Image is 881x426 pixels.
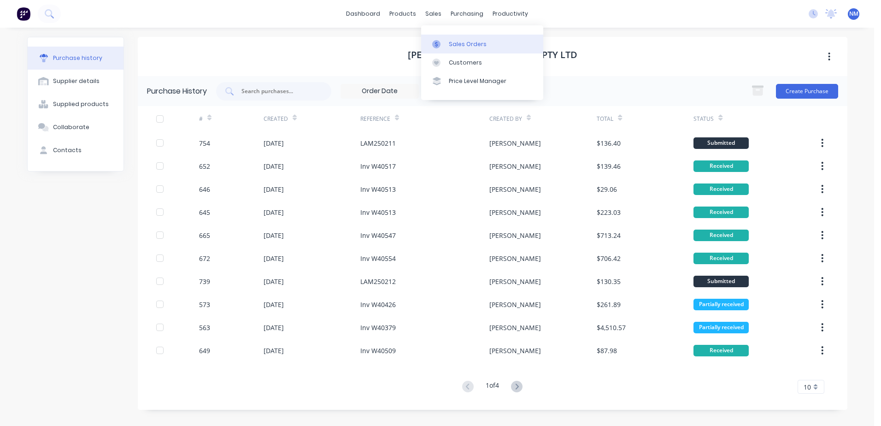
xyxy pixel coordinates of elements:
[264,254,284,263] div: [DATE]
[693,276,749,287] div: Submitted
[264,231,284,240] div: [DATE]
[360,161,396,171] div: Inv W40517
[199,346,210,355] div: 649
[199,323,210,332] div: 563
[264,184,284,194] div: [DATE]
[597,323,626,332] div: $4,510.57
[264,277,284,286] div: [DATE]
[421,35,543,53] a: Sales Orders
[264,207,284,217] div: [DATE]
[264,115,288,123] div: Created
[597,161,621,171] div: $139.46
[421,72,543,90] a: Price Level Manager
[360,300,396,309] div: Inv W40426
[360,184,396,194] div: Inv W40513
[28,116,123,139] button: Collaborate
[360,115,390,123] div: Reference
[421,53,543,72] a: Customers
[408,49,577,60] h1: [PERSON_NAME] Metal Corp Pty Ltd
[693,183,749,195] div: Received
[199,184,210,194] div: 646
[360,207,396,217] div: Inv W40513
[360,277,396,286] div: LAM250212
[147,86,207,97] div: Purchase History
[264,346,284,355] div: [DATE]
[341,7,385,21] a: dashboard
[241,87,317,96] input: Search purchases...
[693,345,749,356] div: Received
[360,254,396,263] div: Inv W40554
[53,100,109,108] div: Supplied products
[597,346,617,355] div: $87.98
[597,138,621,148] div: $136.40
[199,300,210,309] div: 573
[385,7,421,21] div: products
[360,231,396,240] div: Inv W40547
[421,7,446,21] div: sales
[17,7,30,21] img: Factory
[264,161,284,171] div: [DATE]
[28,70,123,93] button: Supplier details
[360,323,396,332] div: Inv W40379
[264,323,284,332] div: [DATE]
[264,300,284,309] div: [DATE]
[693,137,749,149] div: Submitted
[489,115,522,123] div: Created By
[489,184,541,194] div: [PERSON_NAME]
[53,77,100,85] div: Supplier details
[597,207,621,217] div: $223.03
[693,230,749,241] div: Received
[597,254,621,263] div: $706.42
[489,300,541,309] div: [PERSON_NAME]
[199,115,203,123] div: #
[488,7,533,21] div: productivity
[489,254,541,263] div: [PERSON_NAME]
[597,231,621,240] div: $713.24
[849,10,858,18] span: NM
[341,84,418,98] input: Order Date
[597,184,617,194] div: $29.06
[489,323,541,332] div: [PERSON_NAME]
[693,207,749,218] div: Received
[199,231,210,240] div: 665
[486,380,499,394] div: 1 of 4
[449,40,487,48] div: Sales Orders
[28,93,123,116] button: Supplied products
[776,84,838,99] button: Create Purchase
[489,138,541,148] div: [PERSON_NAME]
[28,47,123,70] button: Purchase history
[693,253,749,264] div: Received
[199,161,210,171] div: 652
[199,207,210,217] div: 645
[53,54,102,62] div: Purchase history
[693,299,749,310] div: Partially received
[597,277,621,286] div: $130.35
[360,346,396,355] div: Inv W40509
[489,161,541,171] div: [PERSON_NAME]
[199,254,210,263] div: 672
[449,77,506,85] div: Price Level Manager
[28,139,123,162] button: Contacts
[693,160,749,172] div: Received
[597,115,613,123] div: Total
[804,382,811,392] span: 10
[446,7,488,21] div: purchasing
[489,277,541,286] div: [PERSON_NAME]
[53,146,82,154] div: Contacts
[597,300,621,309] div: $261.89
[489,346,541,355] div: [PERSON_NAME]
[693,322,749,333] div: Partially received
[53,123,89,131] div: Collaborate
[199,138,210,148] div: 754
[449,59,482,67] div: Customers
[264,138,284,148] div: [DATE]
[199,277,210,286] div: 739
[489,207,541,217] div: [PERSON_NAME]
[693,115,714,123] div: Status
[360,138,396,148] div: LAM250211
[489,231,541,240] div: [PERSON_NAME]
